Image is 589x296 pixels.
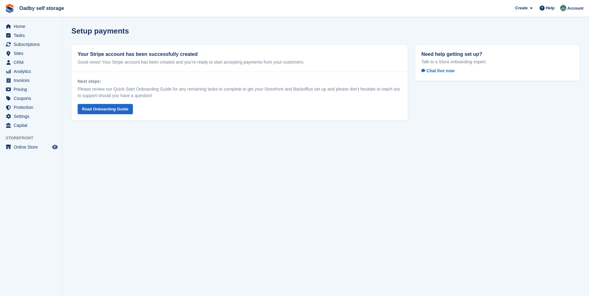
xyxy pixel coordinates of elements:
[421,68,454,73] span: Chat live now
[14,49,51,58] span: Sites
[78,86,401,99] p: Please review our Quick Start Onboarding Guide for any remaining tasks to complete to get your St...
[560,5,566,11] img: Sanjeave Nagra
[3,103,59,112] a: menu
[6,135,62,141] span: Storefront
[3,94,59,103] a: menu
[421,67,459,74] a: Chat live now
[14,31,51,40] span: Tasks
[14,112,51,121] span: Settings
[78,78,401,85] h3: Next steps:
[3,49,59,58] a: menu
[3,121,59,130] a: menu
[78,104,133,114] a: Read Onboarding Guide
[14,143,51,151] span: Online Store
[14,22,51,31] span: Home
[14,85,51,94] span: Pricing
[14,94,51,103] span: Coupons
[3,112,59,121] a: menu
[5,4,14,13] img: stora-icon-8386f47178a22dfd0bd8f6a31ec36ba5ce8667c1dd55bd0f319d3a0aa187defe.svg
[14,103,51,112] span: Protection
[78,59,401,65] p: Good news! Your Stripe account has been created and you're ready to start accepting payments from...
[14,67,51,76] span: Analytics
[14,76,51,85] span: Invoices
[3,67,59,76] a: menu
[546,5,555,11] span: Help
[14,40,51,49] span: Subscriptions
[71,27,129,35] h1: Setup payments
[421,51,573,57] h2: Need help getting set up?
[3,76,59,85] a: menu
[51,143,59,151] a: Preview store
[17,3,66,13] a: Oadby self storage
[14,58,51,67] span: CRM
[3,40,59,49] a: menu
[421,59,573,65] p: Talk to a Stora onboarding expert.
[3,31,59,40] a: menu
[3,85,59,94] a: menu
[515,5,528,11] span: Create
[567,5,583,11] span: Account
[3,22,59,31] a: menu
[3,143,59,151] a: menu
[78,51,401,57] h2: Your Stripe account has been successfully created
[14,121,51,130] span: Capital
[3,58,59,67] a: menu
